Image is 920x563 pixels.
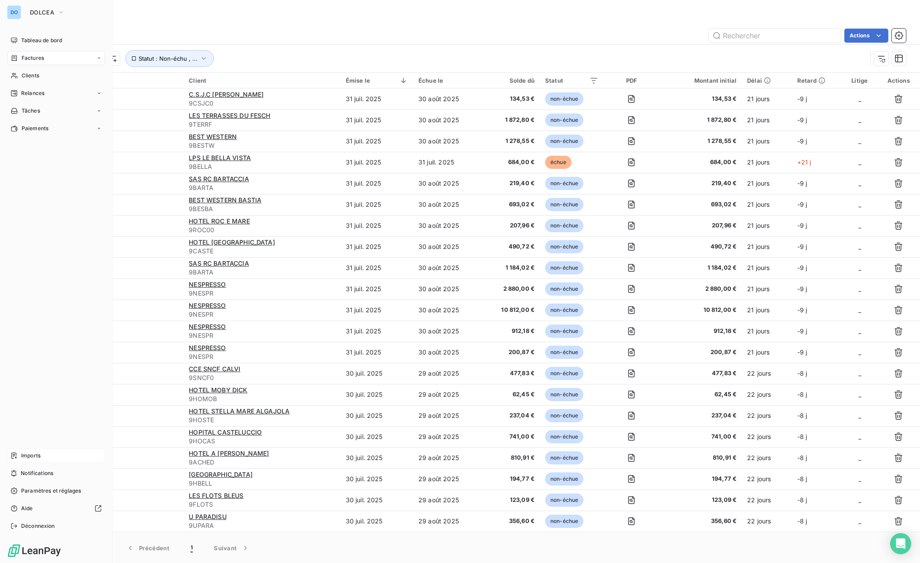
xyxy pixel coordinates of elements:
[189,99,335,108] span: 9CSJC0
[189,395,335,403] span: 9HOMOB
[485,496,535,505] span: 123,09 €
[189,407,290,415] span: HOTEL STELLA MARE ALGAJOLA
[413,300,480,321] td: 30 août 2025
[742,342,792,363] td: 21 jours
[742,236,792,257] td: 21 jours
[341,363,413,384] td: 30 juil. 2025
[858,412,861,419] span: _
[413,532,480,553] td: 27 août 2025
[21,89,44,97] span: Relances
[665,517,737,526] span: 356,60 €
[545,77,598,84] div: Statut
[665,432,737,441] span: 741,00 €
[22,54,44,62] span: Factures
[346,77,408,84] div: Émise le
[545,92,583,106] span: non-échue
[22,124,48,132] span: Paiements
[545,156,572,169] span: échue
[665,306,737,314] span: 10 812,00 €
[485,285,535,293] span: 2 880,00 €
[797,517,807,525] span: -8 j
[413,236,480,257] td: 30 août 2025
[189,238,275,246] span: HOTEL [GEOGRAPHIC_DATA]
[665,348,737,357] span: 200,87 €
[665,221,737,230] span: 207,96 €
[413,194,480,215] td: 30 août 2025
[189,162,335,171] span: 9BELLA
[485,475,535,483] span: 194,77 €
[191,544,193,552] span: 1
[341,468,413,490] td: 30 juil. 2025
[189,323,226,330] span: NESPRESSO
[545,303,583,317] span: non-échue
[858,327,861,335] span: _
[742,384,792,405] td: 22 jours
[341,173,413,194] td: 31 juil. 2025
[797,475,807,483] span: -8 j
[858,433,861,440] span: _
[742,511,792,532] td: 22 jours
[742,110,792,131] td: 21 jours
[545,261,583,274] span: non-échue
[665,116,737,124] span: 1 872,80 €
[189,91,264,98] span: C.S.J.C [PERSON_NAME]
[341,278,413,300] td: 31 juil. 2025
[21,505,33,512] span: Aide
[485,95,535,103] span: 134,53 €
[858,95,861,102] span: _
[189,112,270,119] span: LES TERRASSES DU FESCH
[545,240,583,253] span: non-échue
[189,365,240,373] span: CCE SNCF CALVI
[413,447,480,468] td: 29 août 2025
[485,158,535,167] span: 684,00 €
[413,511,480,532] td: 29 août 2025
[341,88,413,110] td: 31 juil. 2025
[742,88,792,110] td: 21 jours
[413,173,480,194] td: 30 août 2025
[189,247,335,256] span: 9CASTE
[797,369,807,377] span: -8 j
[189,196,261,204] span: BEST WESTERN BASTIA
[545,325,583,338] span: non-échue
[545,198,583,211] span: non-échue
[189,428,262,436] span: HOPITAL CASTELUCCIO
[413,426,480,447] td: 29 août 2025
[742,152,792,173] td: 21 jours
[609,77,654,84] div: PDF
[797,137,807,145] span: -9 j
[742,194,792,215] td: 21 jours
[665,242,737,251] span: 490,72 €
[742,215,792,236] td: 21 jours
[665,95,737,103] span: 134,53 €
[545,451,583,464] span: non-échue
[485,390,535,399] span: 62,45 €
[858,391,861,398] span: _
[858,517,861,525] span: _
[413,342,480,363] td: 30 août 2025
[797,222,807,229] span: -9 j
[7,51,105,65] a: Factures
[21,487,81,495] span: Paramètres et réglages
[189,352,335,361] span: 9NESPR
[797,454,807,461] span: -8 j
[545,177,583,190] span: non-échue
[189,344,226,351] span: NESPRESSO
[189,226,335,234] span: 9ROC00
[22,107,40,115] span: Tâches
[341,342,413,363] td: 31 juil. 2025
[797,243,807,250] span: -9 j
[22,72,39,80] span: Clients
[742,300,792,321] td: 21 jours
[413,321,480,342] td: 30 août 2025
[858,179,861,187] span: _
[485,137,535,146] span: 1 278,55 €
[413,131,480,152] td: 30 août 2025
[7,544,62,558] img: Logo LeanPay
[665,200,737,209] span: 693,02 €
[341,532,413,553] td: 28 juil. 2025
[485,77,535,84] div: Solde dû
[189,521,335,530] span: 9UPARA
[545,282,583,296] span: non-échue
[21,469,53,477] span: Notifications
[545,515,583,528] span: non-échue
